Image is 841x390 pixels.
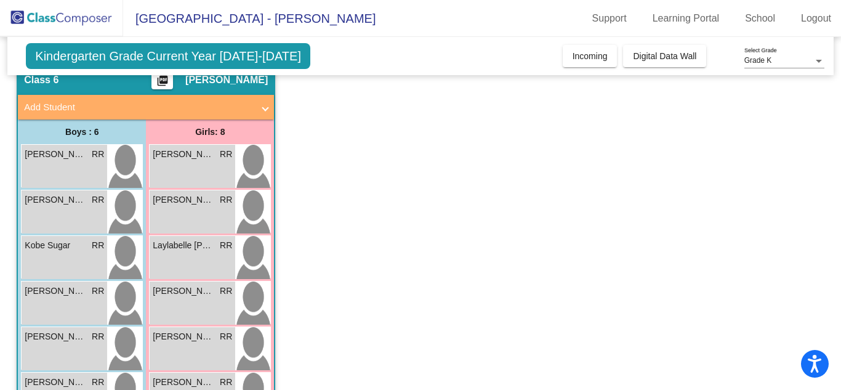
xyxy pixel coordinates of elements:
span: Laylabelle [PERSON_NAME] [153,239,214,252]
span: [PERSON_NAME] [153,193,214,206]
span: RR [220,239,232,252]
span: RR [92,376,104,389]
span: [PERSON_NAME] [25,330,86,343]
span: [GEOGRAPHIC_DATA] - [PERSON_NAME] [123,9,376,28]
span: [PERSON_NAME] [153,148,214,161]
span: [PERSON_NAME] [25,376,86,389]
span: RR [220,285,232,298]
span: RR [220,148,232,161]
button: Print Students Details [151,71,173,89]
span: RR [92,193,104,206]
a: Support [582,9,637,28]
div: Boys : 6 [18,120,146,144]
button: Incoming [563,45,618,67]
span: RR [92,148,104,161]
span: [PERSON_NAME] [153,285,214,298]
span: [PERSON_NAME] [153,330,214,343]
mat-icon: picture_as_pdf [155,75,170,92]
span: Kindergarten Grade Current Year [DATE]-[DATE] [26,43,310,69]
mat-expansion-panel-header: Add Student [18,95,274,120]
span: RR [220,376,232,389]
span: RR [92,285,104,298]
div: Girls: 8 [146,120,274,144]
span: Incoming [573,51,608,61]
span: RR [92,330,104,343]
a: Learning Portal [643,9,730,28]
span: Digital Data Wall [633,51,696,61]
span: Kobe Sugar [25,239,86,252]
span: [PERSON_NAME] [25,193,86,206]
a: Logout [791,9,841,28]
span: Class 6 [24,74,58,86]
span: [PERSON_NAME] [153,376,214,389]
span: RR [220,193,232,206]
span: [PERSON_NAME] [25,285,86,298]
button: Digital Data Wall [623,45,706,67]
a: School [735,9,785,28]
span: [PERSON_NAME] [185,74,268,86]
span: RR [92,239,104,252]
span: [PERSON_NAME] [25,148,86,161]
span: Grade K [744,56,772,65]
span: RR [220,330,232,343]
mat-panel-title: Add Student [24,100,253,115]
